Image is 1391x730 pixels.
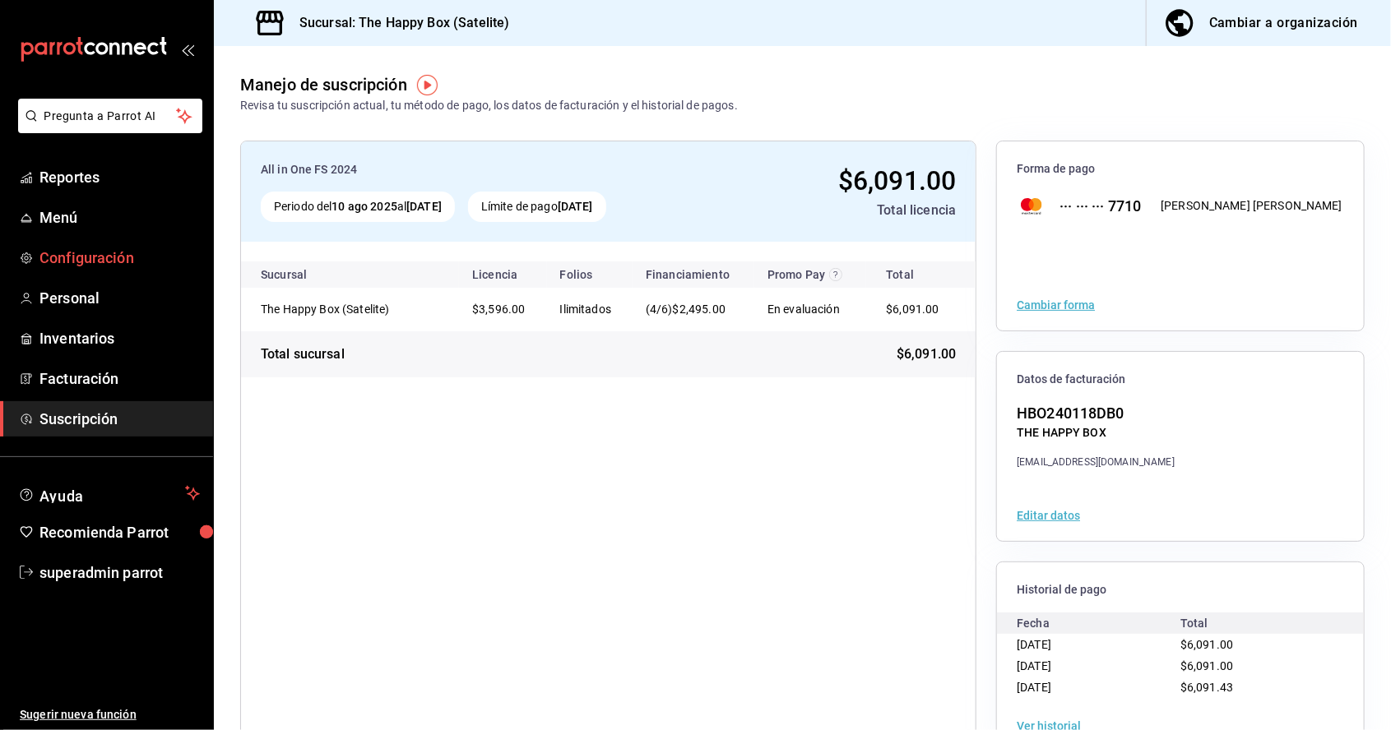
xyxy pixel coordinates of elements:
div: Total licencia [729,201,956,220]
strong: [DATE] [558,200,593,213]
span: $6,091.00 [886,303,939,316]
img: Tooltip marker [417,75,438,95]
span: $6,091.00 [1180,638,1233,651]
span: $6,091.00 [897,344,956,364]
th: Total [866,261,976,288]
span: Facturación [39,367,200,390]
div: THE HAPPY BOX [1017,424,1175,441]
button: Pregunta a Parrot AI [18,99,202,133]
span: Recomienda Parrot [39,521,200,543]
div: Revisa tu suscripción actual, tu método de pago, los datos de facturación y el historial de pagos. [240,97,738,114]
div: Límite de pago [468,192,606,222]
span: superadmin parrot [39,561,200,584]
div: [PERSON_NAME] [PERSON_NAME] [1161,197,1342,215]
div: The Happy Box (Satelite) [261,301,425,317]
strong: [DATE] [406,200,442,213]
span: Suscripción [39,408,200,430]
span: $6,091.43 [1180,681,1233,694]
div: Total sucursal [261,344,345,364]
span: Historial de pago [1017,582,1344,598]
div: [DATE] [1017,634,1180,655]
div: ··· ··· ··· 7710 [1046,195,1141,217]
th: Licencia [459,261,546,288]
th: Folios [547,261,633,288]
div: HBO240118DB0 [1017,402,1175,424]
span: Ayuda [39,483,179,503]
button: Editar datos [1017,510,1080,521]
a: Pregunta a Parrot AI [12,119,202,136]
td: En evaluación [754,288,866,331]
div: Total [1180,612,1344,634]
span: $2,495.00 [673,303,726,316]
span: $3,596.00 [472,303,525,316]
div: [EMAIL_ADDRESS][DOMAIN_NAME] [1017,455,1175,469]
th: Financiamiento [633,261,754,288]
span: Inventarios [39,327,200,349]
span: $6,091.00 [838,165,956,196]
span: Datos de facturación [1017,372,1344,387]
td: Ilimitados [547,288,633,331]
strong: 10 ago 2025 [332,200,396,213]
div: Promo Pay [767,268,853,281]
span: Sugerir nueva función [20,706,200,723]
span: Configuración [39,247,200,269]
div: [DATE] [1017,655,1180,677]
span: Menú [39,206,200,229]
span: Forma de pago [1017,161,1344,177]
span: $6,091.00 [1180,659,1233,672]
button: open_drawer_menu [181,43,194,56]
span: Pregunta a Parrot AI [44,108,177,125]
div: Manejo de suscripción [240,72,407,97]
button: Cambiar forma [1017,299,1095,311]
svg: Recibe un descuento en el costo de tu membresía al cubrir 80% de tus transacciones realizadas con... [829,268,842,281]
span: Reportes [39,166,200,188]
div: Cambiar a organización [1209,12,1358,35]
span: Personal [39,287,200,309]
div: (4/6) [646,301,741,318]
div: Sucursal [261,268,351,281]
div: All in One FS 2024 [261,161,716,178]
div: [DATE] [1017,677,1180,698]
h3: Sucursal: The Happy Box (Satelite) [286,13,509,33]
div: Fecha [1017,612,1180,634]
div: Periodo del al [261,192,455,222]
